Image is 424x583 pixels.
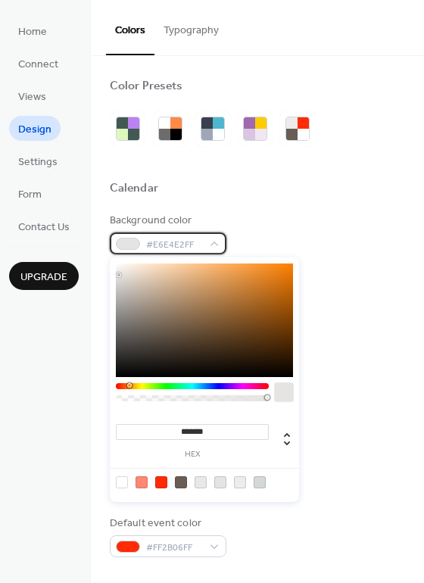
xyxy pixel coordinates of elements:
[116,450,269,459] label: hex
[20,270,67,285] span: Upgrade
[214,476,226,488] div: rgb(230, 228, 226)
[136,476,148,488] div: rgb(255, 135, 115)
[18,57,58,73] span: Connect
[18,122,51,138] span: Design
[9,116,61,141] a: Design
[9,148,67,173] a: Settings
[234,476,246,488] div: rgb(237, 236, 235)
[110,181,158,197] div: Calendar
[18,154,58,170] span: Settings
[195,476,207,488] div: rgb(234, 232, 230)
[254,476,266,488] div: rgb(213, 216, 216)
[9,181,51,206] a: Form
[18,24,47,40] span: Home
[9,18,56,43] a: Home
[18,89,46,105] span: Views
[110,213,223,229] div: Background color
[18,220,70,235] span: Contact Us
[146,540,202,556] span: #FF2B06FF
[18,187,42,203] span: Form
[9,214,79,238] a: Contact Us
[9,262,79,290] button: Upgrade
[175,476,187,488] div: rgb(106, 93, 83)
[110,79,182,95] div: Color Presets
[116,476,128,488] div: rgb(255, 255, 255)
[9,83,55,108] a: Views
[110,516,223,532] div: Default event color
[9,51,67,76] a: Connect
[155,476,167,488] div: rgb(255, 43, 6)
[146,237,202,253] span: #E6E4E2FF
